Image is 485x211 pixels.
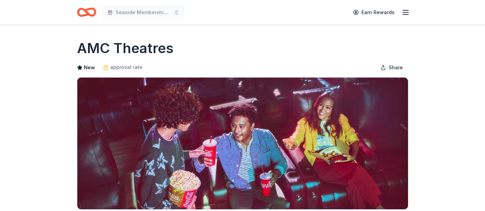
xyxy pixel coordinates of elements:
button: Seaside Membership Drive [102,6,185,19]
a: Earn Rewards [349,6,399,19]
button: Share [375,61,408,74]
img: Image for AMC Theatres [77,78,408,209]
span: New [84,63,95,72]
h1: AMC Theatres [77,39,174,58]
a: Home [77,4,96,20]
a: approval rate [103,63,143,71]
span: Seaside Membership Drive [116,8,171,17]
span: approval rate [110,63,143,71]
span: Share [389,63,403,72]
